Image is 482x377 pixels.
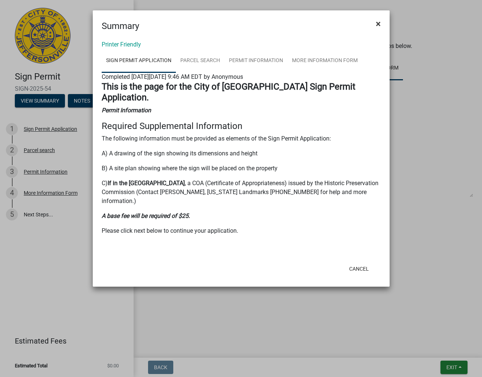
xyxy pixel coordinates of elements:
strong: Permit Information [102,107,151,114]
p: C) , a COA (Certificate of Appropriateness) issued by the Historic Preservation Commission (Conta... [102,179,381,206]
span: × [376,19,381,29]
p: B) A site plan showing where the sign will be placed on the property [102,164,381,173]
button: Cancel [343,262,375,275]
p: A) A drawing of the sign showing its dimensions and height [102,149,381,158]
strong: This is the page for the City of [GEOGRAPHIC_DATA] Sign Permit Application. [102,81,355,103]
h4: Summary [102,19,139,33]
button: Close [370,13,387,34]
a: Printer Friendly [102,41,141,48]
h4: Required Supplemental Information [102,121,381,132]
a: Sign Permit Application [102,49,176,73]
a: Permit Information [224,49,288,73]
span: Completed [DATE][DATE] 9:46 AM EDT by Anonymous [102,73,243,80]
strong: A base fee will be required of $25. [102,212,190,219]
a: Parcel search [176,49,224,73]
p: The following information must be provided as elements of the Sign Permit Application: [102,134,381,143]
a: More Information Form [288,49,362,73]
strong: If in the [GEOGRAPHIC_DATA] [108,180,185,187]
p: Please click next below to continue your application. [102,226,381,235]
